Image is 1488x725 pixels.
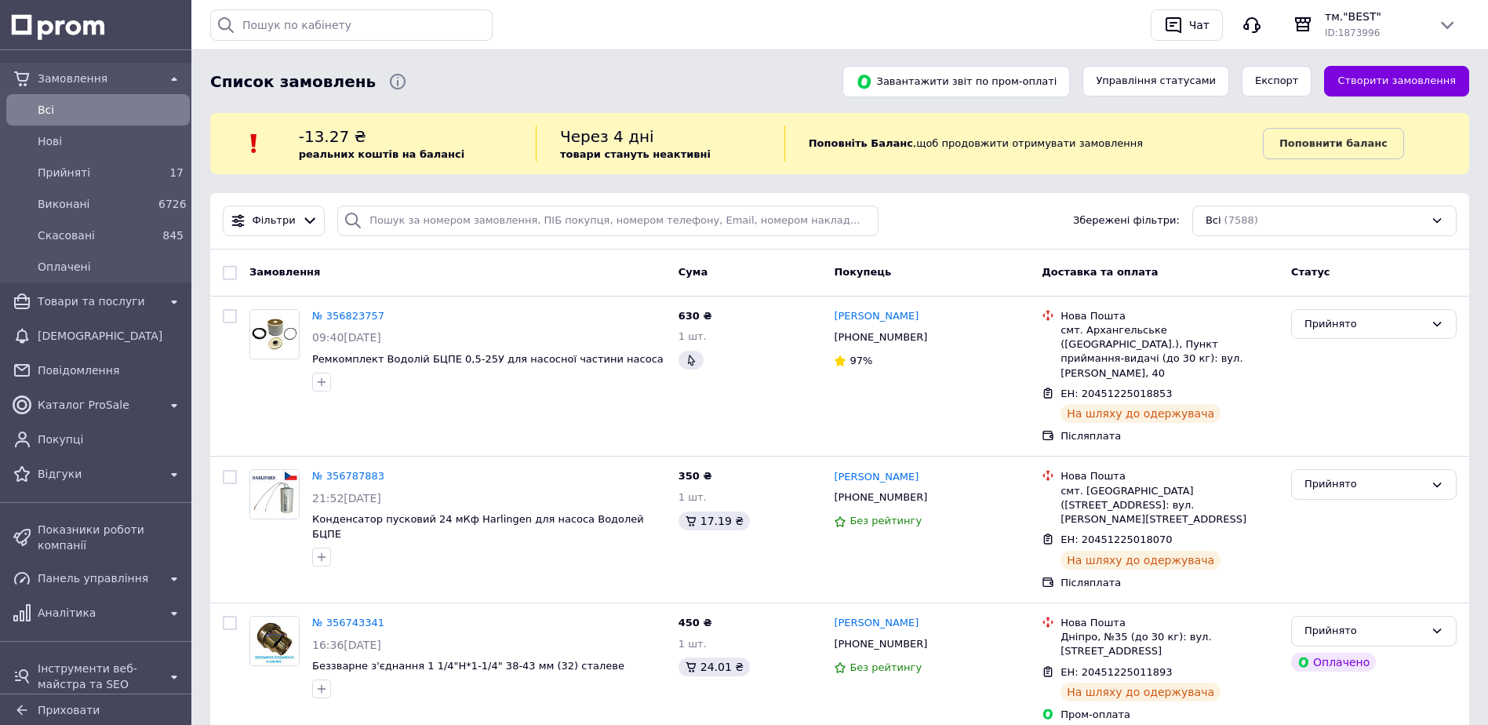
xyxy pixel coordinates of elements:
span: Відгуки [38,466,158,482]
span: Збережені фільтри: [1073,213,1180,228]
div: Пром-оплата [1061,708,1279,722]
span: [DEMOGRAPHIC_DATA] [38,328,184,344]
a: [PERSON_NAME] [834,309,919,324]
span: -13.27 ₴ [299,127,366,146]
b: Поповнити баланс [1279,137,1388,149]
a: Фото товару [249,469,300,519]
span: 350 ₴ [679,470,712,482]
div: [PHONE_NUMBER] [831,634,930,654]
button: Чат [1151,9,1223,41]
span: Фільтри [253,213,296,228]
a: Створити замовлення [1324,66,1469,97]
span: Приховати [38,704,100,716]
div: Прийнято [1304,316,1424,333]
img: Фото товару [250,617,299,665]
span: Нові [38,133,184,149]
span: Всi [38,102,184,118]
span: Без рейтингу [850,661,922,673]
span: Скасовані [38,228,152,243]
span: 97% [850,355,872,366]
span: Всі [1206,213,1221,228]
a: [PERSON_NAME] [834,616,919,631]
div: [PHONE_NUMBER] [831,327,930,348]
span: Без рейтингу [850,515,922,526]
div: 24.01 ₴ [679,658,750,676]
a: Фото товару [249,616,300,666]
span: Покупець [834,266,891,278]
span: Оплачені [38,259,184,275]
span: Статус [1291,266,1330,278]
button: Експорт [1242,66,1312,97]
span: Інструменти веб-майстра та SEO [38,661,158,692]
div: Чат [1186,13,1213,37]
div: Прийнято [1304,623,1424,639]
img: :exclamation: [242,132,266,155]
span: Cума [679,266,708,278]
button: Управління статусами [1082,66,1229,97]
div: смт. [GEOGRAPHIC_DATA] ([STREET_ADDRESS]: вул. [PERSON_NAME][STREET_ADDRESS] [1061,484,1279,527]
span: 09:40[DATE] [312,331,381,344]
div: 17.19 ₴ [679,512,750,530]
span: ID: 1873996 [1325,27,1380,38]
span: 1 шт. [679,491,707,503]
span: Через 4 дні [560,127,654,146]
div: На шляху до одержувача [1061,683,1221,701]
span: Покупці [38,432,184,447]
span: Каталог ProSale [38,397,158,413]
span: Панель управління [38,570,158,586]
span: ЕН: 20451225018853 [1061,388,1172,399]
a: Ремкомплект Водолій БЦПЕ 0,5-25У для насосної частини насоса [312,353,664,365]
div: Післяплата [1061,576,1279,590]
div: Нова Пошта [1061,309,1279,323]
div: [PHONE_NUMBER] [831,487,930,508]
img: Фото товару [250,471,299,518]
span: 450 ₴ [679,617,712,628]
input: Пошук за номером замовлення, ПІБ покупця, номером телефону, Email, номером накладної [337,206,879,236]
span: Показники роботи компанії [38,522,184,553]
span: Замовлення [249,266,320,278]
div: На шляху до одержувача [1061,551,1221,570]
span: ЕН: 20451225011893 [1061,666,1172,678]
a: Конденсатор пусковий 24 мКф Harlingen для насоса Водолей БЦПЕ [312,513,644,540]
a: [PERSON_NAME] [834,470,919,485]
span: 6726 [158,198,187,210]
span: Прийняті [38,165,152,180]
div: Дніпро, №35 (до 30 кг): вул. [STREET_ADDRESS] [1061,630,1279,658]
span: Аналітика [38,605,158,621]
div: Оплачено [1291,653,1376,672]
div: Нова Пошта [1061,616,1279,630]
span: ЕН: 20451225018070 [1061,534,1172,545]
a: № 356787883 [312,470,384,482]
span: Доставка та оплата [1042,266,1158,278]
span: 630 ₴ [679,310,712,322]
div: смт. Архангельське ([GEOGRAPHIC_DATA].), Пункт приймання-видачі (до 30 кг): вул. [PERSON_NAME], 40 [1061,323,1279,381]
div: Прийнято [1304,476,1424,493]
span: Повідомлення [38,362,184,378]
div: Нова Пошта [1061,469,1279,483]
input: Пошук по кабінету [210,9,493,41]
div: На шляху до одержувача [1061,404,1221,423]
span: 17 [169,166,184,179]
span: Замовлення [38,71,158,86]
span: 16:36[DATE] [312,639,381,651]
span: Виконані [38,196,152,212]
span: (7588) [1224,214,1258,226]
b: товари стануть неактивні [560,148,711,160]
span: 1 шт. [679,638,707,650]
a: Беззварне з'єднання 1 1/4"Н*1-1/4" 38-43 мм (32) сталеве [312,660,624,672]
span: 21:52[DATE] [312,492,381,505]
a: Поповнити баланс [1263,128,1404,159]
img: Фото товару [250,316,299,352]
span: 845 [162,229,184,242]
a: Фото товару [249,309,300,359]
div: Післяплата [1061,429,1279,443]
div: , щоб продовжити отримувати замовлення [784,126,1263,162]
span: тм."BEST" [1325,9,1425,24]
b: Поповніть Баланс [809,137,913,149]
span: Товари та послуги [38,293,158,309]
b: реальних коштів на балансі [299,148,465,160]
a: № 356823757 [312,310,384,322]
